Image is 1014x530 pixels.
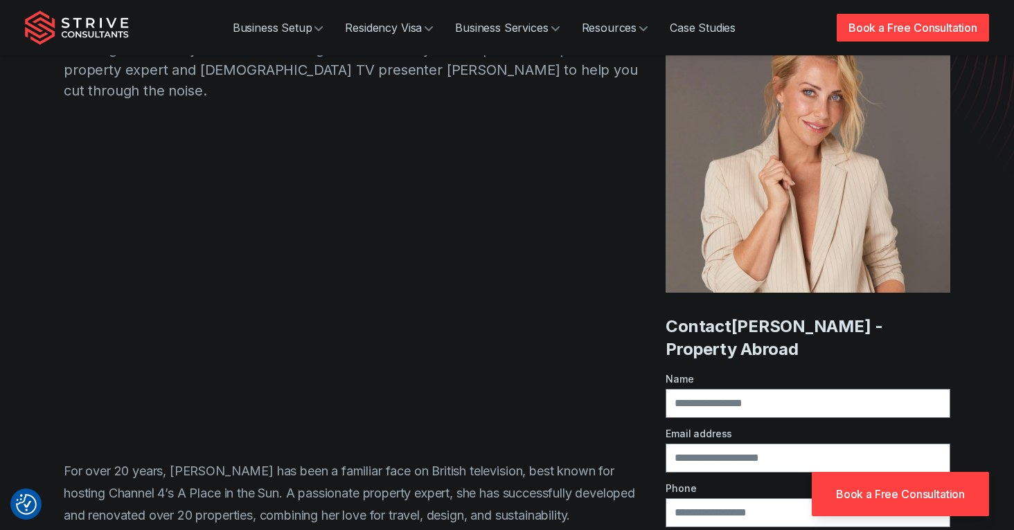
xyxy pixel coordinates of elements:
label: Name [666,372,950,386]
h4: Contact [PERSON_NAME] - Property Abroad [666,315,950,360]
img: Strive Consultants [25,10,129,45]
a: Residency Visa [334,14,444,42]
p: Property in [GEOGRAPHIC_DATA] can be a minefield. Knowing the hot spots, pricing, and avoiding th... [64,18,649,101]
a: Book a Free Consultation [812,472,989,516]
a: Business Services [444,14,570,42]
label: Email address [666,426,950,441]
a: Business Setup [222,14,335,42]
iframe: Laura Hamilton - Property Abroad [64,115,649,444]
a: Case Studies [659,14,747,42]
img: Laura Hamilton [666,9,950,293]
img: Revisit consent button [16,494,37,515]
p: For over 20 years, [PERSON_NAME] has been a familiar face on British television, best known for h... [64,460,649,527]
button: Consent Preferences [16,494,37,515]
a: Book a Free Consultation [837,14,989,42]
label: Phone [666,481,950,495]
a: Resources [571,14,659,42]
